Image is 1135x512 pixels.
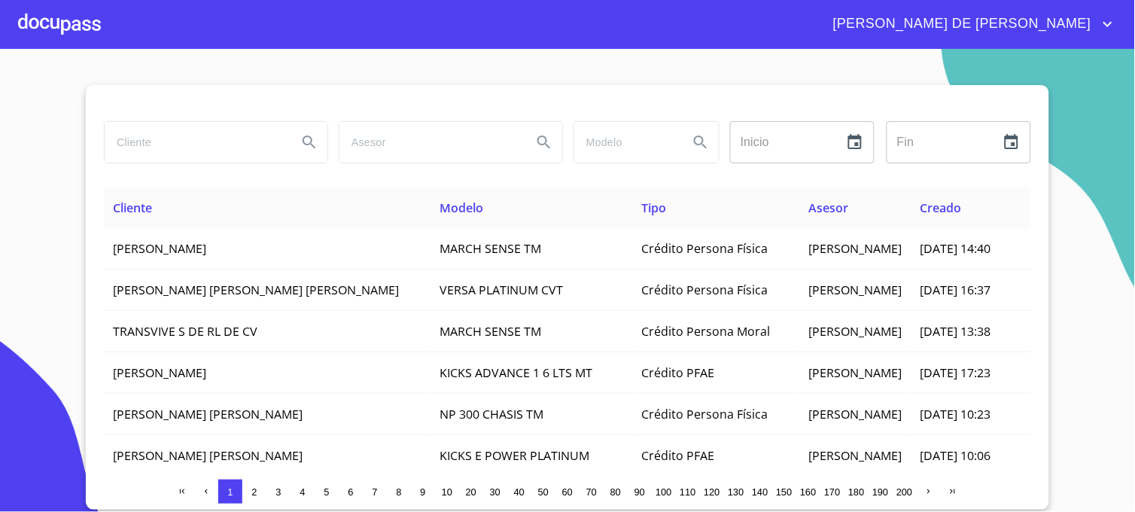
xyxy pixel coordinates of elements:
button: 70 [580,480,604,504]
span: 130 [728,486,744,498]
button: Search [526,124,562,160]
span: 40 [514,486,525,498]
span: [DATE] 10:06 [920,447,990,464]
button: 60 [555,480,580,504]
span: [DATE] 10:23 [920,406,990,422]
span: 3 [275,486,281,498]
span: Crédito PFAE [642,447,715,464]
span: 190 [872,486,888,498]
span: Crédito Persona Física [642,282,768,298]
span: 100 [656,486,671,498]
button: 1 [218,480,242,504]
span: [PERSON_NAME] DE [PERSON_NAME] [822,12,1099,36]
span: Crédito PFAE [642,364,715,381]
span: 60 [562,486,573,498]
span: Tipo [642,200,667,216]
button: 80 [604,480,628,504]
span: [PERSON_NAME] [808,282,902,298]
button: 100 [652,480,676,504]
span: 200 [896,486,912,498]
button: 180 [844,480,869,504]
button: 2 [242,480,266,504]
span: [PERSON_NAME] [808,447,902,464]
button: 40 [507,480,531,504]
button: 170 [820,480,844,504]
button: 4 [291,480,315,504]
button: 190 [869,480,893,504]
button: 8 [387,480,411,504]
span: [PERSON_NAME] [808,406,902,422]
span: Crédito Persona Física [642,406,768,422]
span: 110 [680,486,695,498]
span: KICKS E POWER PLATINUM [440,447,589,464]
span: NP 300 CHASIS TM [440,406,543,422]
input: search [574,122,677,163]
span: 80 [610,486,621,498]
button: 7 [363,480,387,504]
span: 70 [586,486,597,498]
span: MARCH SENSE TM [440,323,541,340]
button: account of current user [822,12,1117,36]
span: 5 [324,486,329,498]
span: 7 [372,486,377,498]
span: VERSA PLATINUM CVT [440,282,563,298]
button: 3 [266,480,291,504]
span: 10 [442,486,452,498]
button: 160 [796,480,820,504]
button: 9 [411,480,435,504]
button: 90 [628,480,652,504]
button: 120 [700,480,724,504]
span: MARCH SENSE TM [440,240,541,257]
span: 8 [396,486,401,498]
span: 9 [420,486,425,498]
span: 170 [824,486,840,498]
button: 6 [339,480,363,504]
button: 200 [893,480,917,504]
span: TRANSVIVE S DE RL DE CV [113,323,257,340]
span: 50 [538,486,549,498]
span: Creado [920,200,961,216]
button: Search [291,124,327,160]
button: 5 [315,480,339,504]
span: 20 [466,486,476,498]
span: 6 [348,486,353,498]
span: Modelo [440,200,483,216]
button: 130 [724,480,748,504]
button: 140 [748,480,772,504]
button: 30 [483,480,507,504]
button: 50 [531,480,555,504]
button: 110 [676,480,700,504]
span: [PERSON_NAME] [113,364,206,381]
button: 20 [459,480,483,504]
button: 10 [435,480,459,504]
button: 150 [772,480,796,504]
button: Search [683,124,719,160]
span: 120 [704,486,720,498]
span: [DATE] 14:40 [920,240,990,257]
input: search [339,122,520,163]
span: 180 [848,486,864,498]
input: search [105,122,285,163]
span: [PERSON_NAME] [PERSON_NAME] [113,447,303,464]
span: 1 [227,486,233,498]
span: [PERSON_NAME] [808,240,902,257]
span: 160 [800,486,816,498]
span: 4 [300,486,305,498]
span: [PERSON_NAME] [PERSON_NAME] [PERSON_NAME] [113,282,399,298]
span: [DATE] 17:23 [920,364,990,381]
span: 2 [251,486,257,498]
span: [PERSON_NAME] [808,364,902,381]
span: [PERSON_NAME] [808,323,902,340]
span: Crédito Persona Moral [642,323,771,340]
span: [PERSON_NAME] [PERSON_NAME] [113,406,303,422]
span: Crédito Persona Física [642,240,768,257]
span: [PERSON_NAME] [113,240,206,257]
span: [DATE] 16:37 [920,282,990,298]
span: Asesor [808,200,848,216]
span: 30 [490,486,501,498]
span: 140 [752,486,768,498]
span: 90 [634,486,645,498]
span: [DATE] 13:38 [920,323,990,340]
span: 150 [776,486,792,498]
span: Cliente [113,200,152,216]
